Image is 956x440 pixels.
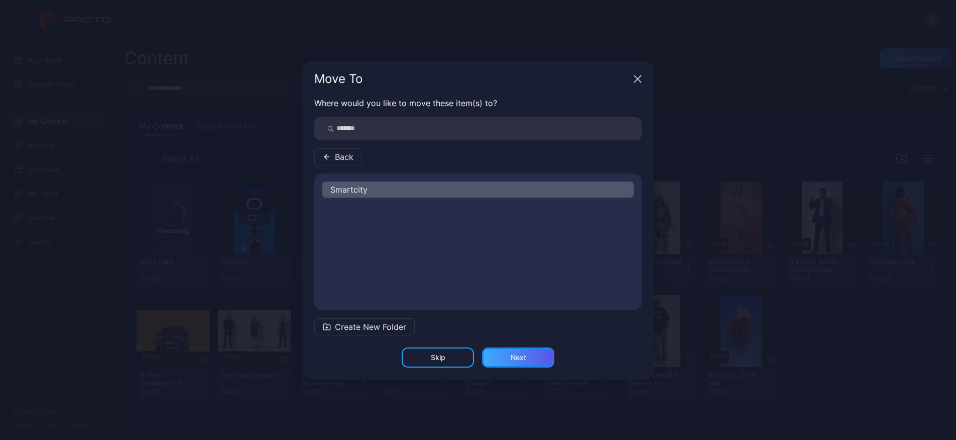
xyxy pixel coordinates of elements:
span: Back [335,151,353,163]
button: Back [314,148,362,165]
button: Skip [402,347,474,368]
button: Next [482,347,554,368]
button: Create New Folder [314,318,415,335]
div: Move To [314,73,630,85]
span: Smartcity [330,184,368,196]
span: Create New Folder [335,321,406,333]
div: Skip [431,354,445,362]
p: Where would you like to move these item(s) to? [314,97,642,109]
